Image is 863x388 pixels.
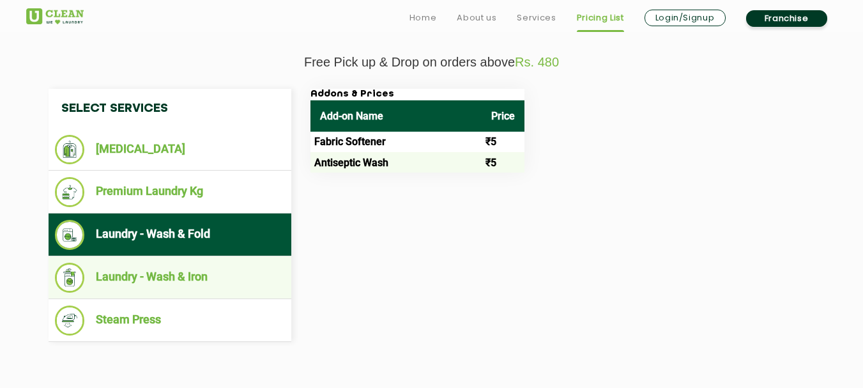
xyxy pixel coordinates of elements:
[482,100,524,132] th: Price
[310,89,524,100] h3: Addons & Prices
[55,263,285,293] li: Laundry - Wash & Iron
[482,152,524,173] td: ₹5
[55,220,285,250] li: Laundry - Wash & Fold
[55,177,285,207] li: Premium Laundry Kg
[457,10,496,26] a: About us
[55,135,85,164] img: Dry Cleaning
[310,100,482,132] th: Add-on Name
[55,306,285,336] li: Steam Press
[515,55,559,69] span: Rs. 480
[26,8,84,24] img: UClean Laundry and Dry Cleaning
[55,220,85,250] img: Laundry - Wash & Fold
[577,10,624,26] a: Pricing List
[310,152,482,173] td: Antiseptic Wash
[310,132,482,152] td: Fabric Softener
[55,177,85,207] img: Premium Laundry Kg
[482,132,524,152] td: ₹5
[645,10,726,26] a: Login/Signup
[55,263,85,293] img: Laundry - Wash & Iron
[26,55,837,70] p: Free Pick up & Drop on orders above
[517,10,556,26] a: Services
[55,306,85,336] img: Steam Press
[49,89,291,128] h4: Select Services
[55,135,285,164] li: [MEDICAL_DATA]
[746,10,827,27] a: Franchise
[409,10,437,26] a: Home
